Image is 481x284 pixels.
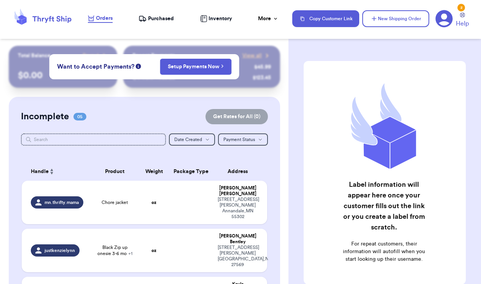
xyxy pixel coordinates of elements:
h2: Label information will appear here once your customer fills out the link or you create a label fr... [339,179,428,233]
a: Orders [88,14,113,23]
p: For repeat customers, their information will autofill when you start looking up their username. [339,240,428,263]
div: [STREET_ADDRESS][PERSON_NAME] [GEOGRAPHIC_DATA] , NC 27569 [218,245,258,268]
button: Setup Payments Now [160,59,232,75]
p: Total Balance [18,52,51,59]
div: $ 123.45 [253,74,271,82]
span: Orders [96,14,113,22]
button: New Shipping Order [362,10,429,27]
strong: oz [151,200,156,205]
th: Address [213,162,267,181]
span: Purchased [148,15,174,22]
span: View all [242,52,262,59]
button: Copy Customer Link [292,10,359,27]
a: Inventory [200,15,232,22]
span: Black Zip up onesie 3-6 mo [95,244,135,257]
th: Weight [139,162,169,181]
span: Payment Status [223,137,255,142]
p: $ 0.00 [18,69,108,82]
div: [PERSON_NAME] Bentley [218,233,258,245]
span: Date Created [174,137,202,142]
strong: oz [151,248,156,253]
th: Product [90,162,139,181]
div: [STREET_ADDRESS][PERSON_NAME] Annandale , MN 55302 [218,197,258,220]
div: [PERSON_NAME] [PERSON_NAME] [218,185,258,197]
p: Recent Payments [132,52,175,59]
th: Package Type [169,162,213,181]
input: Search [21,133,166,146]
span: Want to Accept Payments? [57,62,134,71]
span: Handle [31,168,49,176]
div: 2 [457,4,465,11]
button: Date Created [169,133,215,146]
span: + 1 [128,251,132,256]
a: Payout [83,52,108,59]
button: Payment Status [218,133,268,146]
a: Purchased [139,15,174,22]
span: Help [456,19,469,28]
span: 05 [73,113,86,120]
a: Setup Payments Now [168,63,224,71]
a: View all [242,52,271,59]
h2: Incomplete [21,111,69,123]
span: Payout [83,52,99,59]
a: 2 [435,10,453,27]
div: $ 45.99 [254,63,271,71]
span: justkenzielynn [45,247,75,254]
button: Sort ascending [49,167,55,176]
button: Get Rates for All (0) [205,109,268,124]
a: Help [456,13,469,28]
div: More [258,15,279,22]
span: mn.thrifty.mama [45,199,79,205]
span: Chore jacket [102,199,128,205]
span: Inventory [209,15,232,22]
